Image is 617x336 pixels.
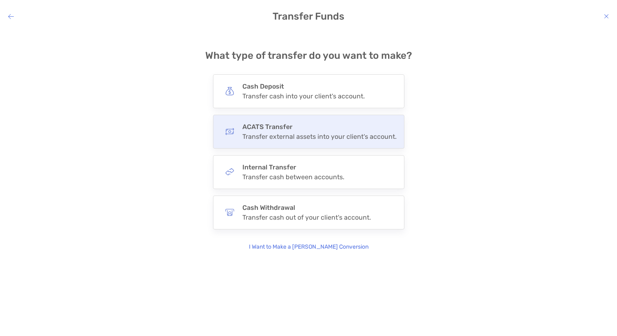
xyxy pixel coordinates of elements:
[225,208,234,217] img: button icon
[205,50,412,61] h4: What type of transfer do you want to make?
[225,127,234,136] img: button icon
[242,173,344,181] div: Transfer cash between accounts.
[242,214,371,221] div: Transfer cash out of your client's account.
[225,87,234,96] img: button icon
[249,243,368,251] p: I Want to Make a [PERSON_NAME] Conversion
[242,82,365,90] h4: Cash Deposit
[242,92,365,100] div: Transfer cash into your client's account.
[242,204,371,211] h4: Cash Withdrawal
[242,123,397,131] h4: ACATS Transfer
[242,163,344,171] h4: Internal Transfer
[225,167,234,176] img: button icon
[242,133,397,140] div: Transfer external assets into your client's account.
